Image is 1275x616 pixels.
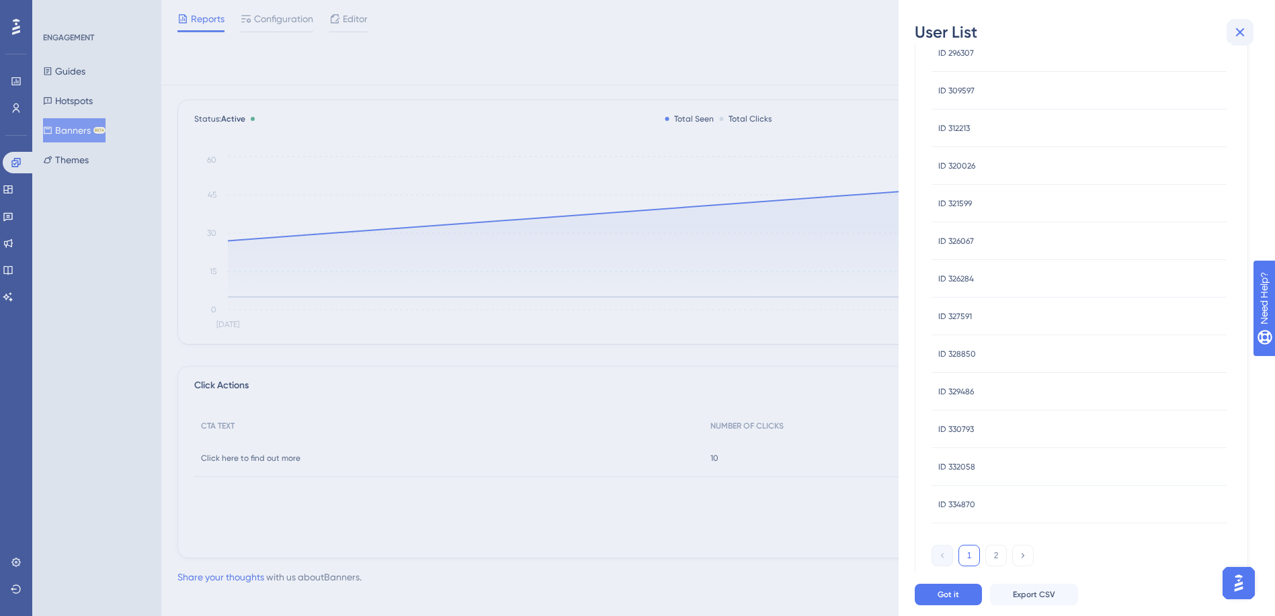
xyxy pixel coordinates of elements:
div: User List [915,21,1259,43]
button: Export CSV [990,584,1078,605]
span: ID 328850 [938,349,976,359]
iframe: UserGuiding AI Assistant Launcher [1219,563,1259,603]
span: ID 326067 [938,236,974,247]
span: ID 321599 [938,198,972,209]
span: ID 332058 [938,461,975,472]
span: Export CSV [1013,589,1055,600]
button: 1 [958,545,980,566]
span: ID 320026 [938,161,975,171]
span: ID 312213 [938,123,970,134]
span: ID 330793 [938,424,974,435]
button: 2 [985,545,1007,566]
span: Got it [938,589,959,600]
span: Need Help? [32,3,84,19]
span: ID 309597 [938,85,975,96]
span: ID 327591 [938,311,972,322]
span: ID 334870 [938,499,975,510]
span: ID 296307 [938,48,974,58]
span: ID 329486 [938,386,974,397]
span: ID 326284 [938,273,974,284]
button: Got it [915,584,982,605]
